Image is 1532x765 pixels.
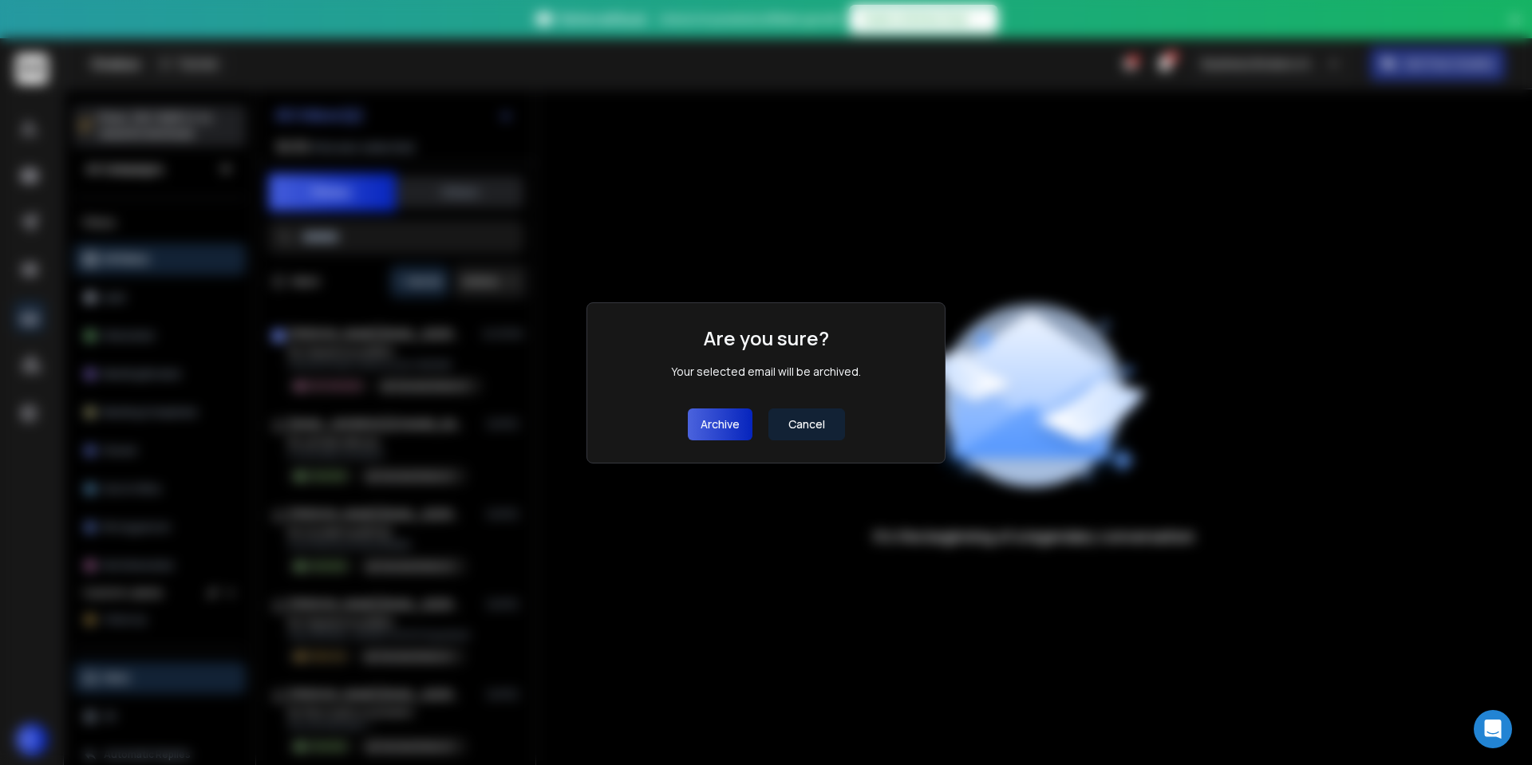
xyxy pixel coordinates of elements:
[768,408,845,440] button: Cancel
[1474,710,1512,748] div: Open Intercom Messenger
[688,408,752,440] button: archive
[671,364,861,380] div: Your selected email will be archived.
[701,416,740,432] p: archive
[704,325,829,351] h1: Are you sure?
